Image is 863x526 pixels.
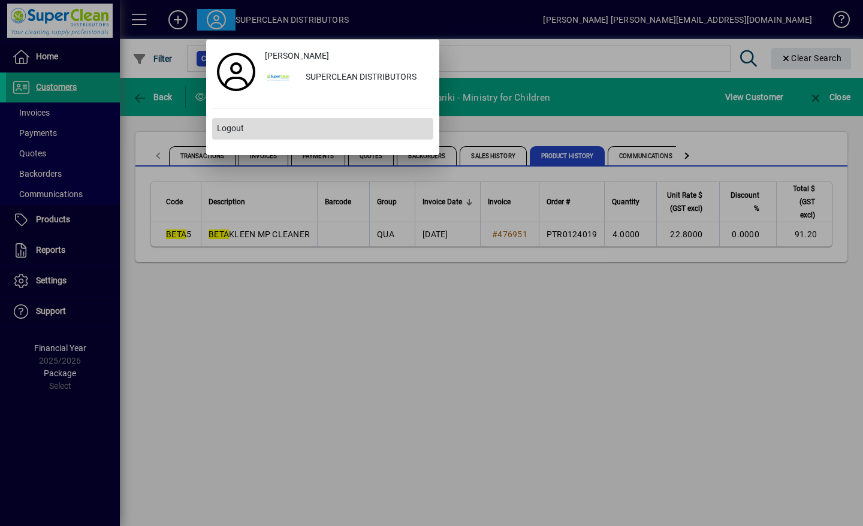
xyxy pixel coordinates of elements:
a: [PERSON_NAME] [260,46,433,67]
button: Logout [212,118,433,140]
span: Logout [217,122,244,135]
div: SUPERCLEAN DISTRIBUTORS [296,67,433,89]
span: [PERSON_NAME] [265,50,329,62]
button: SUPERCLEAN DISTRIBUTORS [260,67,433,89]
a: Profile [212,61,260,83]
